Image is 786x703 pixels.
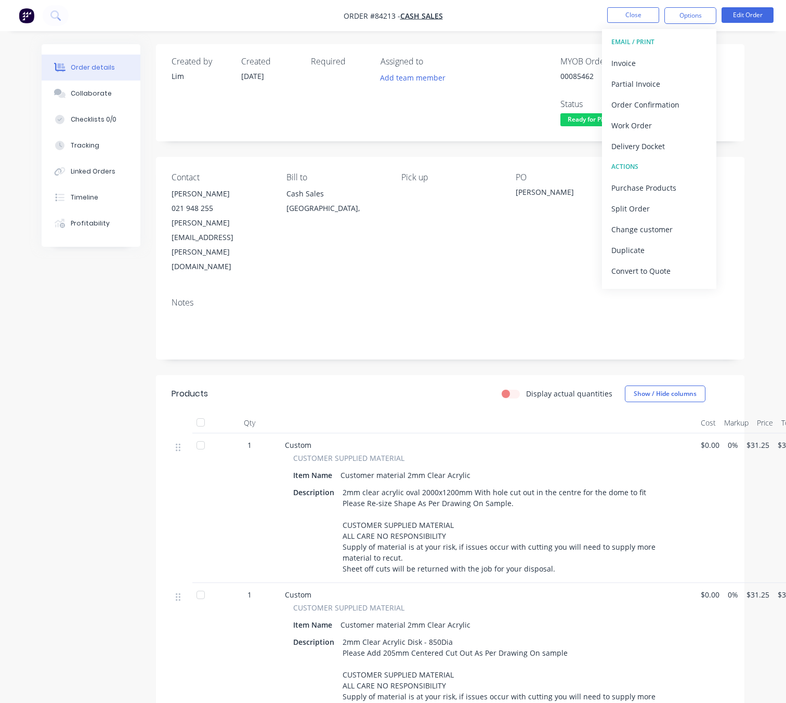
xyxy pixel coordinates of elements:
div: Products [172,388,208,400]
div: Created [241,57,298,67]
span: $0.00 [701,440,719,450]
span: 1 [247,440,252,450]
span: $0.00 [701,589,719,600]
button: Split Order [602,198,716,219]
div: Customer material 2mm Clear Acrylic [336,468,475,483]
div: [PERSON_NAME][EMAIL_ADDRESS][PERSON_NAME][DOMAIN_NAME] [172,216,270,274]
button: Collaborate [42,81,140,107]
div: Delivery Docket [611,139,707,154]
button: Ready for Pick ... [560,113,623,129]
div: Lim [172,71,229,82]
div: [PERSON_NAME]021 948 255[PERSON_NAME][EMAIL_ADDRESS][PERSON_NAME][DOMAIN_NAME] [172,187,270,274]
span: Custom [285,440,311,450]
a: Cash Sales [400,11,443,21]
div: Item Name [293,468,336,483]
button: Invoice [602,52,716,73]
div: Invoice [611,56,707,71]
button: Checklists 0/0 [42,107,140,132]
div: Cash Sales[GEOGRAPHIC_DATA], [286,187,385,220]
button: Show / Hide columns [625,386,705,402]
button: Add team member [375,71,451,85]
span: 0% [728,589,738,600]
button: ACTIONS [602,156,716,177]
div: Tracking [71,141,99,150]
div: Purchase Products [611,180,707,195]
div: Pick up [401,173,500,182]
div: 2mm clear acrylic oval 2000x1200mm With hole cut out in the centre for the dome to fit Please Re-... [338,485,684,576]
div: Split Order [611,201,707,216]
div: Linked Orders [71,167,115,176]
div: Customer material 2mm Clear Acrylic [336,617,475,632]
img: Factory [19,8,34,23]
div: Change customer [611,222,707,237]
div: Convert to Quote [611,263,707,278]
button: Timeline [42,184,140,210]
span: CUSTOMER SUPPLIED MATERIAL [293,453,404,463]
div: Cost [697,413,720,433]
div: Order Confirmation [611,97,707,112]
span: $31.25 [746,589,769,600]
div: Price [753,413,777,433]
button: Profitability [42,210,140,236]
div: Partial Invoice [611,76,707,91]
button: Tracking [42,132,140,158]
div: Collaborate [71,89,112,98]
button: Order details [42,55,140,81]
div: Order details [71,63,115,72]
button: Partial Invoice [602,73,716,94]
button: Convert to Quote [602,260,716,281]
div: EMAIL / PRINT [611,35,707,49]
div: Item Name [293,617,336,632]
button: Order Confirmation [602,94,716,115]
div: Notes [172,298,729,308]
span: [DATE] [241,71,264,81]
div: Contact [172,173,270,182]
div: [PERSON_NAME] [516,187,614,201]
div: Assigned to [381,57,484,67]
div: Markup [720,413,753,433]
div: [GEOGRAPHIC_DATA], [286,201,385,216]
button: Change customer [602,219,716,240]
div: Description [293,485,338,500]
span: Order #84213 - [344,11,400,21]
iframe: Intercom live chat [751,668,776,693]
div: Profitability [71,219,110,228]
span: Ready for Pick ... [560,113,623,126]
div: Archive [611,284,707,299]
label: Display actual quantities [526,388,612,399]
div: 021 948 255 [172,201,270,216]
button: Close [607,7,659,23]
span: 0% [728,440,738,450]
div: Status [560,99,638,109]
span: $31.25 [746,440,769,450]
div: 00085462 [560,71,638,82]
div: Duplicate [611,243,707,258]
button: Work Order [602,115,716,136]
div: PO [516,173,614,182]
div: Qty [218,413,281,433]
div: Required [311,57,368,67]
div: Timeline [71,193,98,202]
div: Created by [172,57,229,67]
div: Work Order [611,118,707,133]
div: Description [293,634,338,649]
span: CUSTOMER SUPPLIED MATERIAL [293,602,404,613]
span: 1 [247,589,252,600]
button: Linked Orders [42,158,140,184]
div: Bill to [286,173,385,182]
button: Add team member [381,71,451,85]
div: Checklists 0/0 [71,115,116,124]
button: Purchase Products [602,177,716,198]
button: Archive [602,281,716,302]
button: Delivery Docket [602,136,716,156]
div: [PERSON_NAME] [172,187,270,201]
button: EMAIL / PRINT [602,32,716,52]
div: Cash Sales [286,187,385,201]
button: Edit Order [722,7,774,23]
button: Duplicate [602,240,716,260]
div: MYOB Order # [560,57,638,67]
div: ACTIONS [611,160,707,174]
span: Custom [285,590,311,600]
button: Options [664,7,716,24]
